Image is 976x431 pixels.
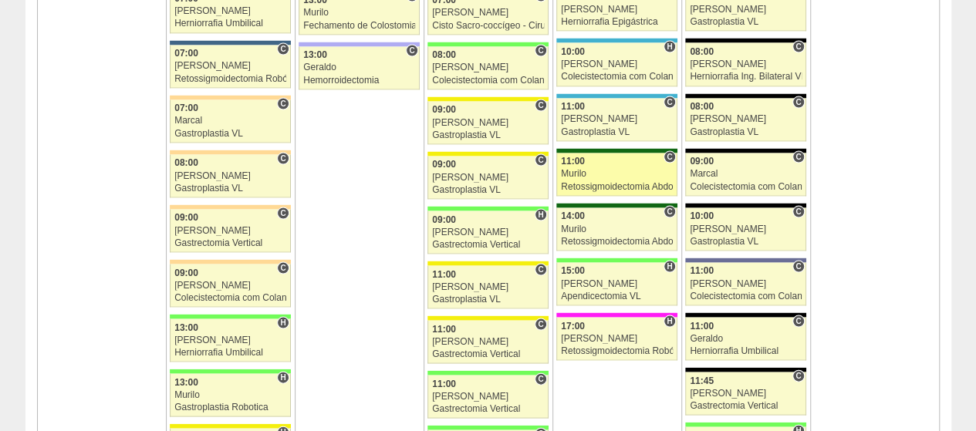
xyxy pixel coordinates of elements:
[535,209,546,221] span: Hospital
[556,258,677,263] div: Key: Brasil
[432,49,456,60] span: 08:00
[174,116,286,126] div: Marcal
[174,322,198,333] span: 13:00
[303,49,327,60] span: 13:00
[535,154,546,167] span: Consultório
[303,76,415,86] div: Hemorroidectomia
[561,156,585,167] span: 11:00
[432,324,456,335] span: 11:00
[535,318,546,331] span: Consultório
[556,318,677,361] a: H 17:00 [PERSON_NAME] Retossigmoidectomia Robótica
[174,226,286,236] div: [PERSON_NAME]
[432,104,456,115] span: 09:00
[561,169,673,179] div: Murilo
[427,371,548,375] div: Key: Brasil
[174,184,286,194] div: Gastroplastia VL
[561,17,673,27] div: Herniorrafia Epigástrica
[690,279,802,289] div: [PERSON_NAME]
[174,157,198,168] span: 08:00
[427,316,548,321] div: Key: Santa Rita
[685,99,805,142] a: C 08:00 [PERSON_NAME] Gastroplastia VL
[277,153,289,165] span: Consultório
[792,315,804,328] span: Consultório
[561,334,673,344] div: [PERSON_NAME]
[690,182,802,192] div: Colecistectomia com Colangiografia VL
[685,368,805,372] div: Key: Blanc
[432,282,544,292] div: [PERSON_NAME]
[174,74,286,84] div: Retossigmoidectomia Robótica
[170,260,290,264] div: Key: Bartira
[561,127,673,137] div: Gastroplastia VL
[432,337,544,347] div: [PERSON_NAME]
[170,315,290,319] div: Key: Brasil
[690,224,802,234] div: [PERSON_NAME]
[690,265,714,276] span: 11:00
[432,185,544,195] div: Gastroplastia VL
[556,263,677,306] a: H 15:00 [PERSON_NAME] Apendicectomia VL
[556,94,677,99] div: Key: Neomater
[690,17,802,27] div: Gastroplastia VL
[556,313,677,318] div: Key: Pro Matre
[427,426,548,430] div: Key: Brasil
[561,114,673,124] div: [PERSON_NAME]
[427,207,548,211] div: Key: Brasil
[535,264,546,276] span: Consultório
[561,72,673,82] div: Colecistectomia com Colangiografia VL
[432,21,544,31] div: Cisto Sacro-coccígeo - Cirurgia
[690,46,714,57] span: 08:00
[685,263,805,306] a: C 11:00 [PERSON_NAME] Colecistectomia com Colangiografia VL
[792,206,804,218] span: Consultório
[427,47,548,90] a: C 08:00 [PERSON_NAME] Colecistectomia com Colangiografia VL
[690,72,802,82] div: Herniorrafia Ing. Bilateral VL
[535,373,546,386] span: Consultório
[277,317,289,329] span: Hospital
[535,45,546,57] span: Consultório
[170,96,290,100] div: Key: Bartira
[427,157,548,200] a: C 09:00 [PERSON_NAME] Gastroplastia VL
[685,39,805,43] div: Key: Blanc
[432,227,544,237] div: [PERSON_NAME]
[174,19,286,29] div: Herniorrafia Umbilical
[690,114,802,124] div: [PERSON_NAME]
[170,210,290,253] a: C 09:00 [PERSON_NAME] Gastrectomia Vertical
[690,5,802,15] div: [PERSON_NAME]
[561,279,673,289] div: [PERSON_NAME]
[277,262,289,274] span: Consultório
[561,59,673,69] div: [PERSON_NAME]
[277,43,289,56] span: Consultório
[664,151,675,163] span: Consultório
[174,238,286,248] div: Gastrectomia Vertical
[174,103,198,113] span: 07:00
[174,281,286,291] div: [PERSON_NAME]
[792,151,804,163] span: Consultório
[561,46,585,57] span: 10:00
[792,261,804,273] span: Consultório
[427,266,548,309] a: C 11:00 [PERSON_NAME] Gastroplastia VL
[170,264,290,308] a: C 09:00 [PERSON_NAME] Colecistectomia com Colangiografia VL
[174,171,286,181] div: [PERSON_NAME]
[170,319,290,362] a: H 13:00 [PERSON_NAME] Herniorrafia Umbilical
[556,149,677,153] div: Key: Santa Maria
[690,375,714,386] span: 11:45
[277,98,289,110] span: Consultório
[427,42,548,47] div: Key: Brasil
[174,48,198,59] span: 07:00
[170,369,290,374] div: Key: Brasil
[174,6,286,16] div: [PERSON_NAME]
[690,389,802,399] div: [PERSON_NAME]
[432,295,544,305] div: Gastroplastia VL
[556,43,677,86] a: H 10:00 [PERSON_NAME] Colecistectomia com Colangiografia VL
[432,392,544,402] div: [PERSON_NAME]
[174,390,286,400] div: Murilo
[690,156,714,167] span: 09:00
[299,42,419,47] div: Key: Christóvão da Gama
[561,321,585,332] span: 17:00
[561,210,585,221] span: 14:00
[427,97,548,102] div: Key: Santa Rita
[432,240,544,250] div: Gastrectomia Vertical
[561,346,673,356] div: Retossigmoidectomia Robótica
[690,334,802,344] div: Geraldo
[432,118,544,128] div: [PERSON_NAME]
[561,237,673,247] div: Retossigmoidectomia Abdominal VL
[432,76,544,86] div: Colecistectomia com Colangiografia VL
